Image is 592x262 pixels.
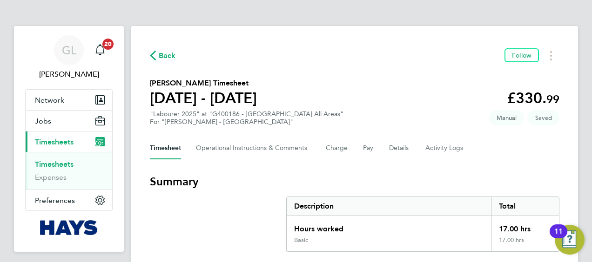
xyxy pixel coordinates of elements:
[35,173,67,182] a: Expenses
[294,236,308,244] div: Basic
[26,131,112,152] button: Timesheets
[489,110,524,125] span: This timesheet was manually created.
[528,110,559,125] span: This timesheet is Saved.
[35,117,51,125] span: Jobs
[26,111,112,131] button: Jobs
[25,69,113,80] span: Gemma Ladgrove
[25,220,113,235] a: Go to home page
[150,137,181,159] button: Timesheet
[35,196,75,205] span: Preferences
[102,39,114,50] span: 20
[555,225,585,255] button: Open Resource Center, 11 new notifications
[35,96,64,105] span: Network
[491,236,559,251] div: 17.00 hrs
[287,216,491,236] div: Hours worked
[196,137,311,159] button: Operational Instructions & Comments
[491,197,559,216] div: Total
[505,48,539,62] button: Follow
[546,92,559,106] span: 99
[286,196,559,252] div: Summary
[150,78,257,89] h2: [PERSON_NAME] Timesheet
[26,190,112,210] button: Preferences
[40,220,98,235] img: hays-logo-retina.png
[91,35,109,65] a: 20
[35,160,74,169] a: Timesheets
[35,138,74,146] span: Timesheets
[287,197,491,216] div: Description
[159,50,176,61] span: Back
[150,118,343,126] div: For "[PERSON_NAME] - [GEOGRAPHIC_DATA]"
[326,137,348,159] button: Charge
[62,44,76,56] span: GL
[554,231,563,243] div: 11
[150,89,257,107] h1: [DATE] - [DATE]
[507,89,559,107] app-decimal: £330.
[14,26,124,252] nav: Main navigation
[26,90,112,110] button: Network
[150,174,559,189] h3: Summary
[363,137,374,159] button: Pay
[26,152,112,190] div: Timesheets
[25,35,113,80] a: GL[PERSON_NAME]
[150,110,343,126] div: "Labourer 2025" at "G400186 - [GEOGRAPHIC_DATA] All Areas"
[543,48,559,63] button: Timesheets Menu
[150,50,176,61] button: Back
[389,137,410,159] button: Details
[491,216,559,236] div: 17.00 hrs
[512,51,531,59] span: Follow
[425,137,464,159] button: Activity Logs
